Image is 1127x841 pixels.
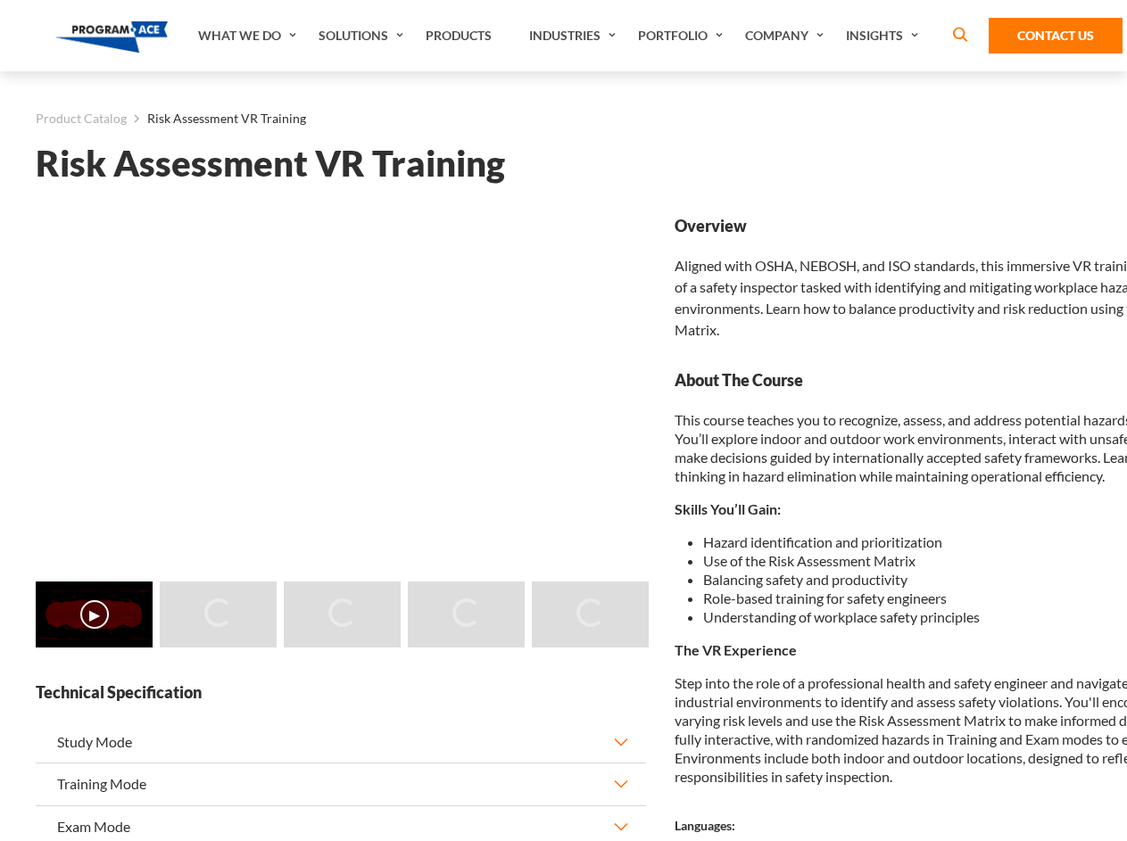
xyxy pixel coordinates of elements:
[36,721,646,763] button: Study Mode
[55,21,169,53] img: Program-Ace
[36,681,646,704] strong: Technical Specification
[675,818,735,833] strong: Languages:
[36,215,646,558] iframe: Risk Assessment VR Training - Video 0
[989,18,1123,54] a: Contact Us
[36,107,127,130] a: Product Catalog
[80,600,109,629] button: ▶
[36,763,646,804] button: Training Mode
[127,107,306,130] li: Risk Assessment VR Training
[36,581,153,647] img: Risk Assessment VR Training - Video 0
